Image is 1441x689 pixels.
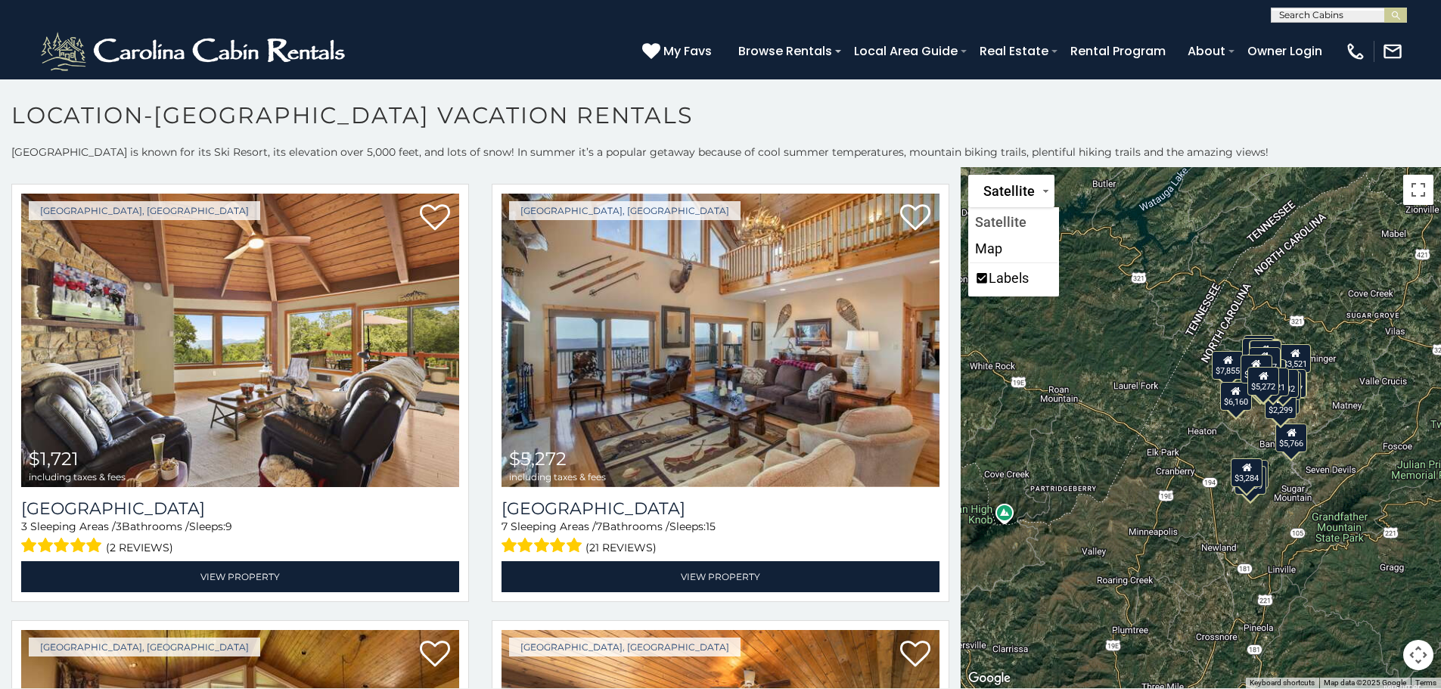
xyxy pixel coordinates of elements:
button: Toggle fullscreen view [1403,175,1433,205]
div: $1,289 [1244,334,1276,363]
span: My Favs [663,42,712,61]
a: Add to favorites [900,639,930,671]
span: $5,272 [509,448,567,470]
div: $3,521 [1280,344,1312,373]
span: 7 [596,520,602,533]
span: Satellite [983,183,1035,199]
div: $7,855 [1213,350,1244,379]
img: Southern Star Lodge [502,194,939,487]
span: including taxes & fees [509,472,606,482]
div: $5,766 [1276,424,1308,452]
span: 9 [225,520,232,533]
a: Rental Program [1063,38,1173,64]
div: $1,497 [1249,346,1281,375]
label: Labels [989,270,1029,286]
div: $3,139 [1234,465,1266,494]
a: View Property [21,561,459,592]
div: $2,299 [1265,390,1297,419]
span: 7 [502,520,508,533]
a: [GEOGRAPHIC_DATA], [GEOGRAPHIC_DATA] [509,638,741,656]
span: 3 [21,520,27,533]
div: $1,721 [1257,368,1289,396]
li: Show satellite imagery [970,209,1057,235]
a: View Property [502,561,939,592]
div: $2,132 [1267,369,1299,398]
a: Southern Star Lodge $5,272 including taxes & fees [502,194,939,487]
a: Owner Login [1240,38,1330,64]
a: Real Estate [972,38,1056,64]
div: $3,224 [1250,340,1281,369]
a: Open this area in Google Maps (opens a new window) [964,669,1014,688]
a: Add to favorites [420,639,450,671]
li: Labels [970,264,1057,295]
div: Sleeping Areas / Bathrooms / Sleeps: [21,519,459,557]
span: $1,721 [29,448,79,470]
button: Keyboard shortcuts [1250,678,1315,688]
span: 15 [706,520,716,533]
a: Beech Mountain Place $1,721 including taxes & fees [21,194,459,487]
span: 3 [116,520,122,533]
a: Browse Rentals [731,38,840,64]
a: My Favs [642,42,716,61]
a: Local Area Guide [846,38,965,64]
span: (2 reviews) [106,538,173,557]
h3: Beech Mountain Place [21,498,459,519]
a: Add to favorites [900,203,930,234]
ul: Change map style [968,207,1059,296]
a: Terms (opens in new tab) [1415,678,1436,687]
a: About [1180,38,1233,64]
img: Beech Mountain Place [21,194,459,487]
img: phone-regular-white.png [1345,41,1366,62]
div: $2,032 [1241,354,1272,383]
h3: Southern Star Lodge [502,498,939,519]
div: $5,272 [1248,366,1280,395]
button: Map camera controls [1403,640,1433,670]
span: including taxes & fees [29,472,126,482]
div: $3,284 [1231,458,1263,486]
img: Google [964,669,1014,688]
a: [GEOGRAPHIC_DATA] [21,498,459,519]
a: [GEOGRAPHIC_DATA] [502,498,939,519]
div: $6,160 [1220,382,1252,411]
li: Show street map [970,235,1057,262]
a: [GEOGRAPHIC_DATA], [GEOGRAPHIC_DATA] [29,201,260,220]
a: [GEOGRAPHIC_DATA], [GEOGRAPHIC_DATA] [509,201,741,220]
a: [GEOGRAPHIC_DATA], [GEOGRAPHIC_DATA] [29,638,260,656]
div: $1,264 [1243,337,1275,366]
div: Sleeping Areas / Bathrooms / Sleeps: [502,519,939,557]
span: (21 reviews) [585,538,657,557]
img: mail-regular-white.png [1382,41,1403,62]
button: Change map style [968,175,1054,207]
img: White-1-2.png [38,29,352,74]
a: Add to favorites [420,203,450,234]
span: Map data ©2025 Google [1324,678,1406,687]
